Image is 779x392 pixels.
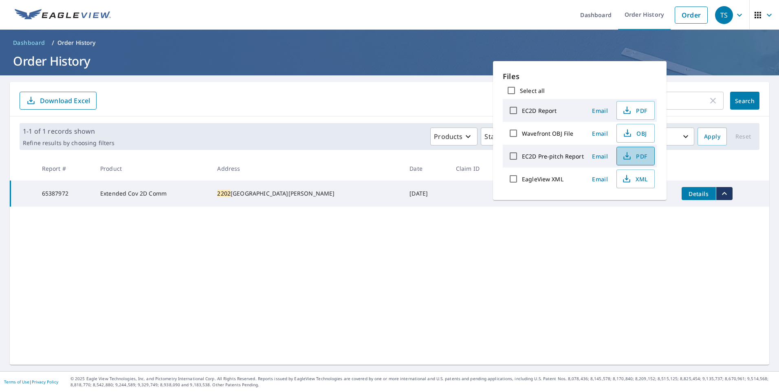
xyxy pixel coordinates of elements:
[616,147,655,165] button: PDF
[217,189,396,198] div: [GEOGRAPHIC_DATA][PERSON_NAME]
[15,9,111,21] img: EV Logo
[704,132,720,142] span: Apply
[616,124,655,143] button: OBJ
[587,173,613,185] button: Email
[587,104,613,117] button: Email
[522,152,584,160] label: EC2D Pre-pitch Report
[616,170,655,188] button: XML
[730,92,759,110] button: Search
[587,150,613,163] button: Email
[211,156,403,181] th: Address
[682,187,716,200] button: detailsBtn-65387972
[715,6,733,24] div: TS
[13,39,45,47] span: Dashboard
[522,130,573,137] label: Wavefront OBJ File
[449,156,504,181] th: Claim ID
[522,107,557,115] label: EC2D Report
[737,97,753,105] span: Search
[94,156,211,181] th: Product
[4,379,58,384] p: |
[616,101,655,120] button: PDF
[430,128,478,145] button: Products
[590,130,610,137] span: Email
[217,189,231,197] mark: 2202
[675,7,708,24] a: Order
[503,71,657,82] p: Files
[32,379,58,385] a: Privacy Policy
[622,174,648,184] span: XML
[520,87,545,95] label: Select all
[23,139,114,147] p: Refine results by choosing filters
[716,187,733,200] button: filesDropdownBtn-65387972
[403,156,449,181] th: Date
[622,106,648,115] span: PDF
[481,128,519,145] button: Status
[10,36,48,49] a: Dashboard
[622,151,648,161] span: PDF
[20,92,97,110] button: Download Excel
[10,36,769,49] nav: breadcrumb
[23,126,114,136] p: 1-1 of 1 records shown
[698,128,727,145] button: Apply
[590,107,610,115] span: Email
[4,379,29,385] a: Terms of Use
[94,181,211,207] td: Extended Cov 2D Comm
[40,96,90,105] p: Download Excel
[522,175,563,183] label: EagleView XML
[52,38,54,48] li: /
[70,376,775,388] p: © 2025 Eagle View Technologies, Inc. and Pictometry International Corp. All Rights Reserved. Repo...
[57,39,96,47] p: Order History
[687,190,711,198] span: Details
[35,156,94,181] th: Report #
[590,152,610,160] span: Email
[484,132,504,141] p: Status
[10,53,769,69] h1: Order History
[590,175,610,183] span: Email
[35,181,94,207] td: 65387972
[622,128,648,138] span: OBJ
[587,127,613,140] button: Email
[434,132,462,141] p: Products
[403,181,449,207] td: [DATE]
